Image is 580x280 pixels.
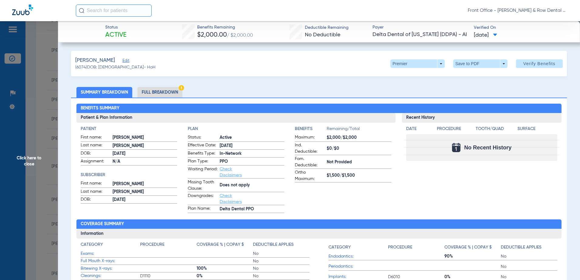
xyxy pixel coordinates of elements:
[179,85,184,91] img: Hazard
[476,126,515,132] h4: Tooth/Quad
[220,182,284,188] span: Does not apply
[220,206,284,212] span: Delta Dental PPO
[188,134,217,142] span: Status:
[327,159,391,165] span: Not Provided
[452,143,460,152] img: Calendar
[81,265,140,272] span: Bitewing X-rays:
[105,24,126,31] span: Status
[188,193,217,205] span: Downgrades:
[113,143,177,149] span: [PERSON_NAME]
[468,8,568,14] span: Front Office - [PERSON_NAME] & Row Dental Group
[295,126,327,132] h4: Benefits
[188,166,217,178] span: Waiting Period:
[253,273,309,279] span: No
[81,242,103,248] h4: Category
[81,126,177,132] h4: Patient
[390,59,445,68] button: Premier
[76,87,132,98] li: Summary Breakdown
[188,158,217,165] span: Plan Type:
[113,181,177,187] span: [PERSON_NAME]
[444,253,501,259] span: 90%
[81,251,140,257] span: Exams:
[518,126,557,132] h4: Surface
[373,31,469,38] span: Delta Dental of [US_STATE] (DDPA) - AI
[113,197,177,203] span: [DATE]
[402,113,561,123] h3: Recent History
[140,242,197,250] app-breakdown-title: Procedure
[113,135,177,141] span: [PERSON_NAME]
[81,158,110,165] span: Assignment:
[81,142,110,149] span: Last name:
[388,274,444,280] span: D6010
[188,150,217,158] span: Benefits Type:
[295,169,325,182] span: Ortho Maximum:
[197,242,244,248] h4: Coverage % | Copay $
[550,251,580,280] iframe: Chat Widget
[444,274,501,280] span: 0%
[253,258,309,264] span: No
[79,8,84,13] img: Search Icon
[437,126,474,132] h4: Procedure
[253,242,309,250] app-breakdown-title: Deductible Applies
[76,219,562,229] h2: Coverage Summary
[113,158,177,165] span: N/A
[305,32,340,38] span: No Deductible
[12,5,33,15] img: Zuub Logo
[295,142,325,155] span: Ind. Deductible:
[75,57,115,64] span: [PERSON_NAME]
[188,179,217,192] span: Missing Tooth Clause:
[329,244,351,251] h4: Category
[253,265,309,272] span: No
[327,145,391,152] span: $0/$0
[474,32,497,39] span: [DATE]
[295,134,325,142] span: Maximum:
[188,205,217,213] span: Plan Name:
[188,126,284,132] h4: Plan
[388,244,412,251] h4: Procedure
[81,188,110,196] span: Last name:
[437,126,474,134] app-breakdown-title: Procedure
[453,59,507,68] button: Save to PDF
[220,158,284,165] span: PPO
[81,242,140,250] app-breakdown-title: Category
[406,126,432,134] app-breakdown-title: Date
[523,61,555,66] span: Verify Benefits
[501,244,541,251] h4: Deductible Applies
[474,25,570,31] span: Verified On
[76,104,562,113] h2: Benefits Summary
[76,5,152,17] input: Search for patients
[197,24,253,31] span: Benefits Remaining
[329,274,388,280] span: Implants:
[76,113,396,123] h3: Patient & Plan Information
[197,32,227,38] span: $2,000.00
[253,242,294,248] h4: Deductible Applies
[220,135,284,141] span: Active
[476,126,515,134] app-breakdown-title: Tooth/Quad
[501,253,557,259] span: No
[81,134,110,142] span: First name:
[329,242,388,253] app-breakdown-title: Category
[220,143,284,149] span: [DATE]
[501,274,557,280] span: No
[113,151,177,157] span: [DATE]
[227,33,253,38] span: / $2,000.00
[518,126,557,134] app-breakdown-title: Surface
[501,264,557,270] span: No
[373,24,469,31] span: Payer
[295,126,327,134] app-breakdown-title: Benefits
[188,142,217,149] span: Effective Date:
[444,242,501,253] app-breakdown-title: Coverage % | Copay $
[501,242,557,253] app-breakdown-title: Deductible Applies
[197,273,253,279] span: 0%
[81,258,140,264] span: Full Mouth X-rays:
[220,167,242,177] a: Check Disclaimers
[75,64,156,71] span: (6074) DOB: [DEMOGRAPHIC_DATA] - HoH
[81,172,177,178] h4: Subscriber
[220,151,284,157] span: In-Network
[295,156,325,168] span: Fam. Deductible:
[140,273,197,279] span: D1110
